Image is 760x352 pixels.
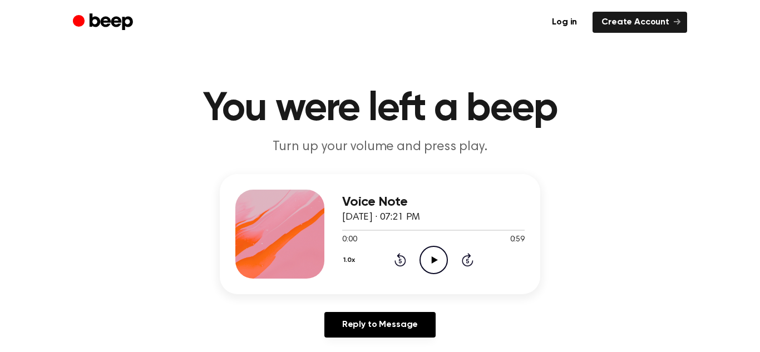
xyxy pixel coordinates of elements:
button: 1.0x [342,251,359,270]
h1: You were left a beep [95,89,665,129]
h3: Voice Note [342,195,525,210]
span: [DATE] · 07:21 PM [342,212,420,222]
a: Log in [543,12,586,33]
a: Create Account [593,12,687,33]
p: Turn up your volume and press play. [166,138,594,156]
span: 0:59 [510,234,525,246]
span: 0:00 [342,234,357,246]
a: Beep [73,12,136,33]
a: Reply to Message [324,312,436,338]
